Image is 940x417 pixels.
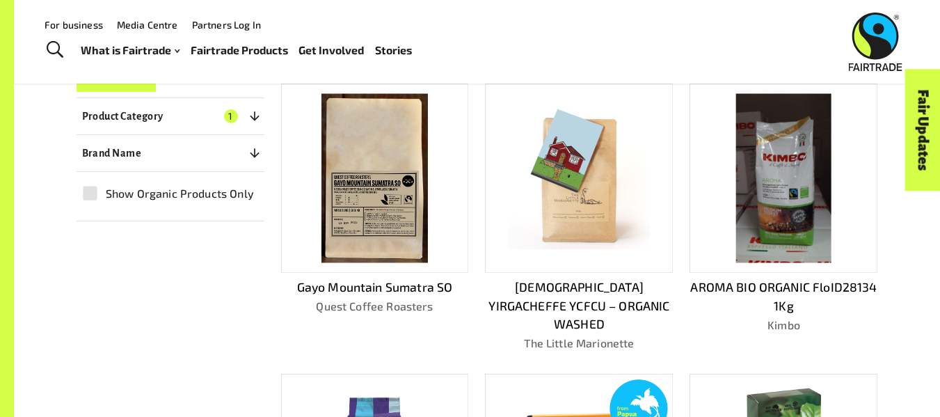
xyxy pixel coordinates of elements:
[77,141,264,166] button: Brand Name
[77,104,264,129] button: Product Category
[281,298,469,315] p: Quest Coffee Roasters
[690,278,877,315] p: AROMA BIO ORGANIC FloID28134 1Kg
[38,33,72,68] a: Toggle Search
[191,40,288,61] a: Fairtrade Products
[281,278,469,296] p: Gayo Mountain Sumatra SO
[281,84,469,352] a: Gayo Mountain Sumatra SOQuest Coffee Roasters
[375,40,412,61] a: Stories
[849,13,902,71] img: Fairtrade Australia New Zealand logo
[192,19,261,31] a: Partners Log In
[82,108,164,125] p: Product Category
[298,40,364,61] a: Get Involved
[82,145,142,162] p: Brand Name
[45,19,103,31] a: For business
[224,109,238,123] span: 1
[690,84,877,352] a: AROMA BIO ORGANIC FloID28134 1KgKimbo
[485,84,673,352] a: [DEMOGRAPHIC_DATA] YIRGACHEFFE YCFCU – ORGANIC WASHEDThe Little Marionette
[117,19,178,31] a: Media Centre
[690,317,877,333] p: Kimbo
[81,40,180,61] a: What is Fairtrade
[106,185,254,202] span: Show Organic Products Only
[485,278,673,333] p: [DEMOGRAPHIC_DATA] YIRGACHEFFE YCFCU – ORGANIC WASHED
[485,335,673,352] p: The Little Marionette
